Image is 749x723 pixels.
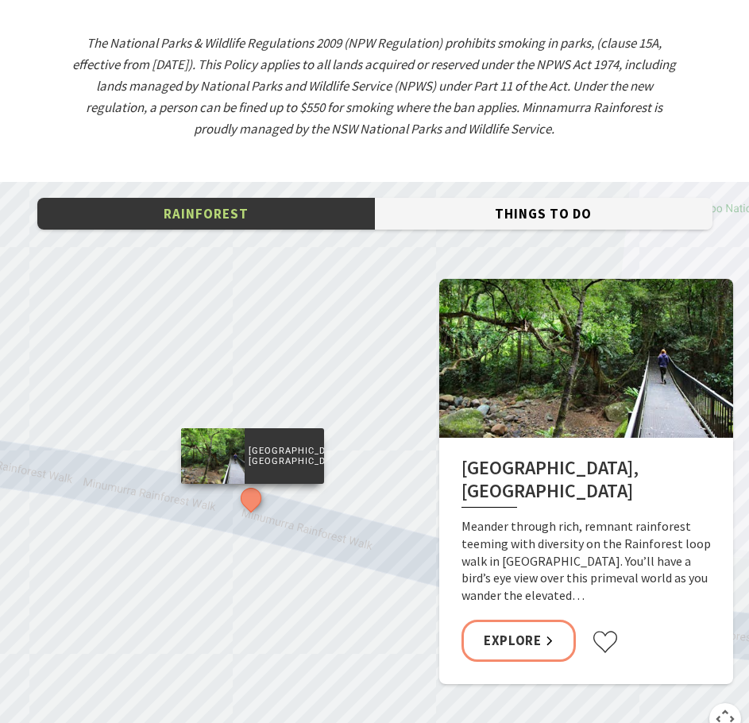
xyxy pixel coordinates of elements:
button: See detail about Rainforest Loop Walk, Budderoo National Park [236,483,265,512]
h2: [GEOGRAPHIC_DATA], [GEOGRAPHIC_DATA] [461,457,711,508]
button: Click to favourite Rainforest Loop Walk, Budderoo National Park [592,630,619,654]
a: Explore [461,620,576,662]
button: Things To Do [375,198,712,230]
button: Rainforest [37,198,375,230]
em: The National Parks & Wildlife Regulations 2009 (NPW Regulation) prohibits smoking in parks, (clau... [72,34,676,137]
p: [GEOGRAPHIC_DATA], [GEOGRAPHIC_DATA] [244,443,323,468]
p: Meander through rich, remnant rainforest teeming with diversity on the Rainforest loop walk in [G... [461,518,711,604]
